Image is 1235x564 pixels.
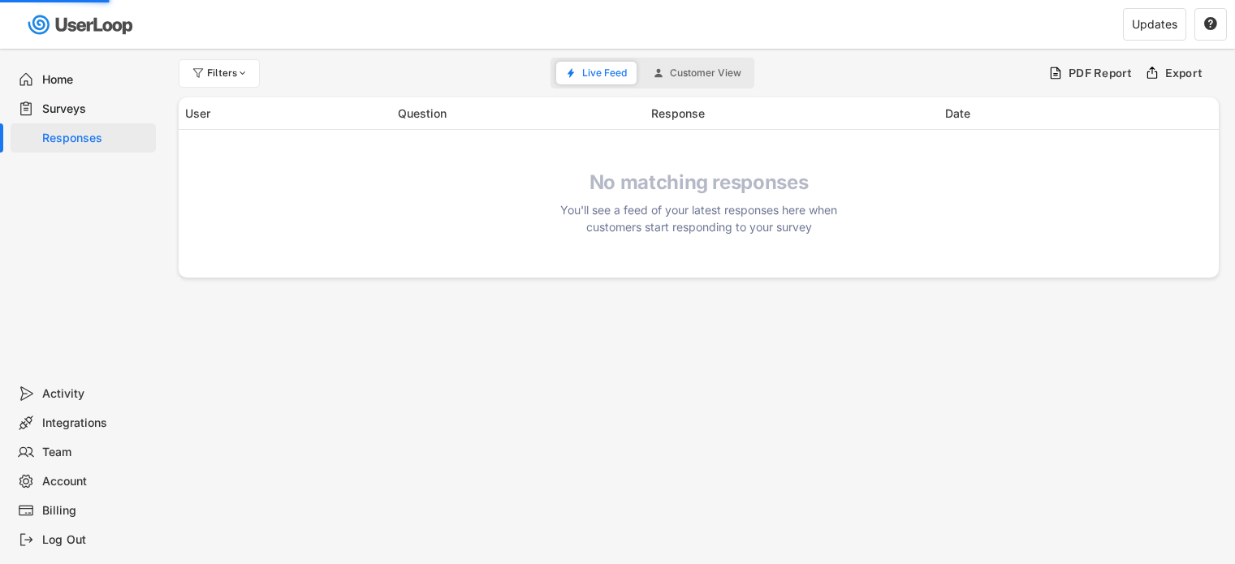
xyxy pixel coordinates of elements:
div: Log Out [42,532,149,548]
button:  [1203,17,1218,32]
span: Customer View [670,68,741,78]
div: User [185,105,388,122]
div: Response [651,105,935,122]
button: Live Feed [556,62,637,84]
button: Customer View [644,62,751,84]
div: Team [42,445,149,460]
div: Filters [207,68,249,78]
div: Date [945,105,1213,122]
div: Integrations [42,415,149,431]
div: Question [398,105,641,122]
div: Responses [42,131,149,146]
span: Live Feed [582,68,627,78]
div: Surveys [42,101,149,117]
div: Export [1165,66,1203,80]
div: PDF Report [1069,66,1133,80]
div: Home [42,72,149,88]
img: userloop-logo-01.svg [24,8,139,41]
div: You'll see a feed of your latest responses here when customers start responding to your survey [553,201,845,235]
h4: No matching responses [553,170,845,195]
text:  [1204,16,1217,31]
div: Activity [42,386,149,402]
div: Updates [1132,19,1177,30]
div: Account [42,474,149,489]
div: Billing [42,503,149,519]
